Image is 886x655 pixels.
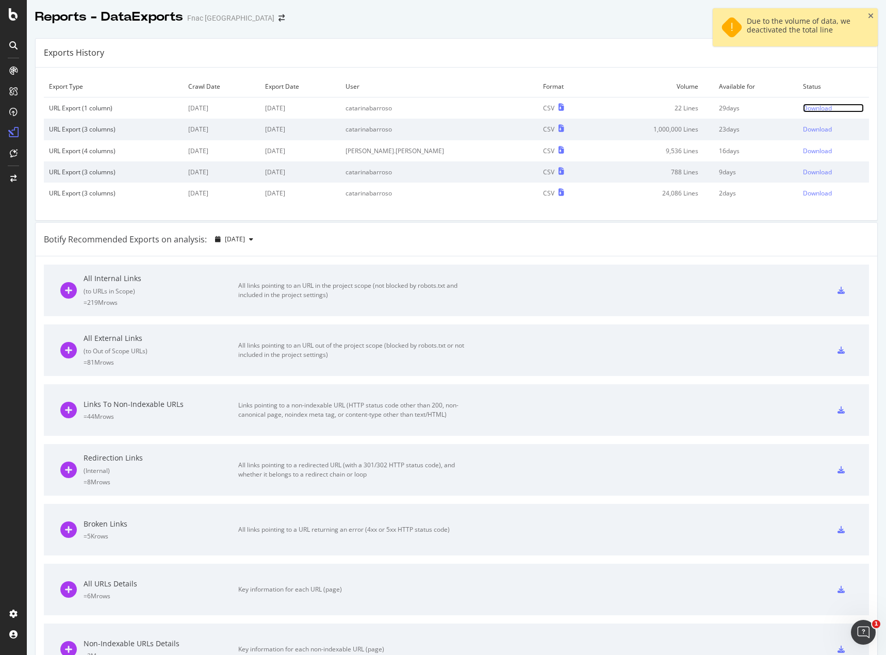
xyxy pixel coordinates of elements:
td: [DATE] [183,97,260,119]
a: Download [803,146,864,155]
div: close toast [868,12,874,20]
a: Download [803,168,864,176]
div: Redirection Links [84,453,238,463]
td: Available for [714,76,798,97]
div: CSV [543,189,554,198]
div: = 81M rows [84,358,238,367]
div: Links To Non-Indexable URLs [84,399,238,410]
div: csv-export [838,287,845,294]
div: Download [803,189,832,198]
div: = 8M rows [84,478,238,486]
a: Download [803,189,864,198]
div: = 219M rows [84,298,238,307]
div: Download [803,146,832,155]
div: All URLs Details [84,579,238,589]
td: catarinabarroso [340,161,538,183]
div: = 44M rows [84,412,238,421]
div: arrow-right-arrow-left [278,14,285,22]
td: Crawl Date [183,76,260,97]
td: Export Type [44,76,183,97]
td: [DATE] [260,183,340,204]
div: Download [803,125,832,134]
td: [DATE] [260,161,340,183]
td: 2 days [714,183,798,204]
span: 2025 Aug. 31st [225,235,245,243]
div: csv-export [838,347,845,354]
td: [DATE] [183,140,260,161]
td: Volume [595,76,713,97]
div: = 6M rows [84,592,238,600]
div: Fnac [GEOGRAPHIC_DATA] [187,13,274,23]
div: csv-export [838,646,845,653]
td: 9,536 Lines [595,140,713,161]
div: Key information for each non-indexable URL (page) [238,645,470,654]
div: Download [803,104,832,112]
td: [DATE] [260,119,340,140]
td: catarinabarroso [340,119,538,140]
td: 23 days [714,119,798,140]
td: [DATE] [260,97,340,119]
td: 24,086 Lines [595,183,713,204]
div: URL Export (1 column) [49,104,178,112]
td: [DATE] [183,183,260,204]
div: Exports History [44,47,104,59]
div: Non-Indexable URLs Details [84,638,238,649]
td: Export Date [260,76,340,97]
div: All links pointing to a URL returning an error (4xx or 5xx HTTP status code) [238,525,470,534]
div: Reports - DataExports [35,8,183,26]
div: All links pointing to an URL in the project scope (not blocked by robots.txt and included in the ... [238,281,470,300]
div: ( Internal ) [84,466,238,475]
div: URL Export (3 columns) [49,168,178,176]
a: Download [803,125,864,134]
td: 788 Lines [595,161,713,183]
td: catarinabarroso [340,183,538,204]
td: 1,000,000 Lines [595,119,713,140]
div: All External Links [84,333,238,343]
div: = 5K rows [84,532,238,541]
span: 1 [872,620,880,628]
div: Key information for each URL (page) [238,585,470,594]
iframe: Intercom live chat [851,620,876,645]
button: [DATE] [211,231,257,248]
div: csv-export [838,406,845,414]
div: csv-export [838,526,845,533]
div: Links pointing to a non-indexable URL (HTTP status code other than 200, non-canonical page, noind... [238,401,470,419]
div: Due to the volume of data, we deactivated the total line [747,17,859,38]
div: CSV [543,104,554,112]
td: 22 Lines [595,97,713,119]
a: Download [803,104,864,112]
div: URL Export (3 columns) [49,125,178,134]
div: CSV [543,125,554,134]
div: ( to Out of Scope URLs ) [84,347,238,355]
td: [DATE] [183,119,260,140]
td: 29 days [714,97,798,119]
td: Status [798,76,869,97]
div: All links pointing to a redirected URL (with a 301/302 HTTP status code), and whether it belongs ... [238,461,470,479]
div: URL Export (3 columns) [49,189,178,198]
div: ( to URLs in Scope ) [84,287,238,296]
td: 16 days [714,140,798,161]
div: CSV [543,168,554,176]
td: User [340,76,538,97]
td: [DATE] [260,140,340,161]
div: All Internal Links [84,273,238,284]
div: All links pointing to an URL out of the project scope (blocked by robots.txt or not included in t... [238,341,470,359]
td: 9 days [714,161,798,183]
td: Format [538,76,595,97]
div: URL Export (4 columns) [49,146,178,155]
td: [DATE] [183,161,260,183]
div: Broken Links [84,519,238,529]
div: Download [803,168,832,176]
td: [PERSON_NAME].[PERSON_NAME] [340,140,538,161]
td: catarinabarroso [340,97,538,119]
div: csv-export [838,466,845,473]
div: csv-export [838,586,845,593]
div: CSV [543,146,554,155]
div: Botify Recommended Exports on analysis: [44,234,207,245]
